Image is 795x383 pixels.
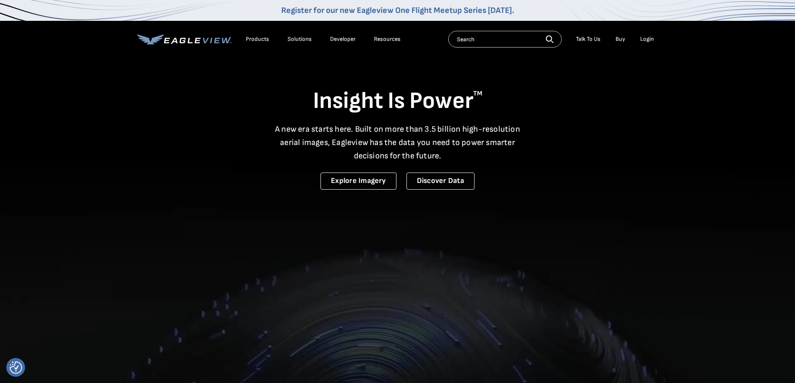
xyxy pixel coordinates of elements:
div: Resources [374,35,401,43]
h1: Insight Is Power [137,87,658,116]
p: A new era starts here. Built on more than 3.5 billion high-resolution aerial images, Eagleview ha... [270,123,525,163]
sup: TM [473,90,482,98]
a: Register for our new Eagleview One Flight Meetup Series [DATE]. [281,5,514,15]
a: Buy [616,35,625,43]
input: Search [448,31,562,48]
a: Developer [330,35,356,43]
div: Talk To Us [576,35,601,43]
button: Consent Preferences [10,361,22,374]
img: Revisit consent button [10,361,22,374]
a: Explore Imagery [321,173,396,190]
a: Discover Data [406,173,474,190]
div: Login [640,35,654,43]
div: Solutions [288,35,312,43]
div: Products [246,35,269,43]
